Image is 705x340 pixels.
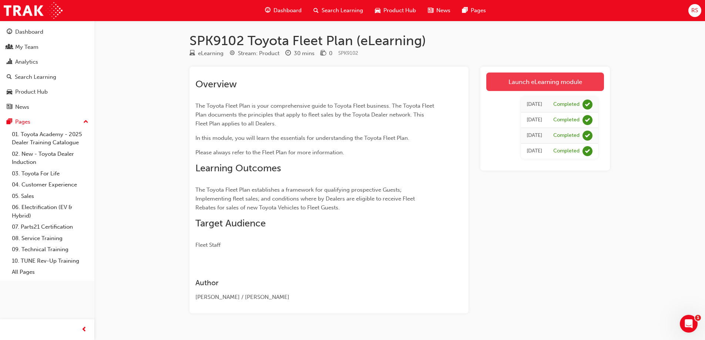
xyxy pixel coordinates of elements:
div: Fri Sep 01 2023 12:00:00 GMT+1000 (Australian Eastern Standard Time) [527,100,542,109]
a: Analytics [3,55,91,69]
a: My Team [3,40,91,54]
div: Stream: Product [238,49,279,58]
a: 01. Toyota Academy - 2025 Dealer Training Catalogue [9,129,91,148]
span: people-icon [7,44,12,51]
div: eLearning [198,49,224,58]
span: 1 [695,315,701,321]
div: Duration [285,49,315,58]
button: Pages [3,115,91,129]
div: 30 mins [294,49,315,58]
a: 02. New - Toyota Dealer Induction [9,148,91,168]
a: 06. Electrification (EV & Hybrid) [9,202,91,221]
span: pages-icon [7,119,12,125]
span: RS [691,6,698,15]
div: Fri Feb 26 2021 01:00:00 GMT+1100 (Australian Eastern Daylight Time) [527,116,542,124]
img: Trak [4,2,63,19]
span: The Toyota Fleet Plan is your comprehensive guide to Toyota Fleet business. The Toyota Fleet Plan... [195,102,436,127]
span: learningRecordVerb_COMPLETE-icon [583,115,592,125]
div: 0 [329,49,332,58]
iframe: Intercom live chat [680,315,698,333]
span: Learning Outcomes [195,162,281,174]
button: RS [688,4,701,17]
a: 07. Parts21 Certification [9,221,91,233]
span: guage-icon [265,6,271,15]
span: prev-icon [81,325,87,334]
div: Completed [553,132,580,139]
h1: SPK9102 Toyota Fleet Plan (eLearning) [189,33,610,49]
span: Learning resource code [338,50,358,56]
div: My Team [15,43,38,51]
a: 03. Toyota For Life [9,168,91,179]
a: pages-iconPages [456,3,492,18]
div: Product Hub [15,88,48,96]
span: learningRecordVerb_COMPLETE-icon [583,146,592,156]
span: Overview [195,78,237,90]
a: 10. TUNE Rev-Up Training [9,255,91,267]
h3: Author [195,279,436,287]
span: The Toyota Fleet Plan establishes a framework for qualifying prospective Guests; Implementing fle... [195,186,416,211]
div: News [15,103,29,111]
div: Dashboard [15,28,43,36]
button: DashboardMy TeamAnalyticsSearch LearningProduct HubNews [3,24,91,115]
a: search-iconSearch Learning [308,3,369,18]
span: Search Learning [322,6,363,15]
a: All Pages [9,266,91,278]
span: car-icon [7,89,12,95]
span: guage-icon [7,29,12,36]
a: 04. Customer Experience [9,179,91,191]
span: learningRecordVerb_COMPLETE-icon [583,131,592,141]
a: guage-iconDashboard [259,3,308,18]
span: Target Audience [195,218,266,229]
span: Fleet Staff [195,242,221,248]
span: chart-icon [7,59,12,65]
a: Dashboard [3,25,91,39]
span: clock-icon [285,50,291,57]
div: Pages [15,118,30,126]
a: News [3,100,91,114]
a: Product Hub [3,85,91,99]
div: Search Learning [15,73,56,81]
span: news-icon [7,104,12,111]
span: learningResourceType_ELEARNING-icon [189,50,195,57]
div: Completed [553,148,580,155]
span: Product Hub [383,6,416,15]
a: Launch eLearning module [486,73,604,91]
span: up-icon [83,117,88,127]
a: car-iconProduct Hub [369,3,422,18]
div: Type [189,49,224,58]
span: pages-icon [462,6,468,15]
div: Analytics [15,58,38,66]
a: 09. Technical Training [9,244,91,255]
div: Completed [553,101,580,108]
a: Search Learning [3,70,91,84]
span: search-icon [313,6,319,15]
div: Thu Feb 07 2019 01:00:00 GMT+1100 (Australian Eastern Daylight Time) [527,131,542,140]
span: target-icon [229,50,235,57]
span: In this module, you will learn the essentials for understanding the Toyota Fleet Plan. [195,135,409,141]
span: Pages [471,6,486,15]
a: news-iconNews [422,3,456,18]
span: learningRecordVerb_COMPLETE-icon [583,100,592,110]
div: Thu Mar 31 2016 01:00:00 GMT+1100 (Australian Eastern Daylight Time) [527,147,542,155]
span: search-icon [7,74,12,81]
span: Please always refer to the Fleet Plan for more information. [195,149,344,156]
span: Dashboard [273,6,302,15]
span: car-icon [375,6,380,15]
a: 08. Service Training [9,233,91,244]
div: Stream [229,49,279,58]
div: Price [320,49,332,58]
a: 05. Sales [9,191,91,202]
span: money-icon [320,50,326,57]
span: News [436,6,450,15]
div: [PERSON_NAME] / [PERSON_NAME] [195,293,436,302]
div: Completed [553,117,580,124]
span: news-icon [428,6,433,15]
